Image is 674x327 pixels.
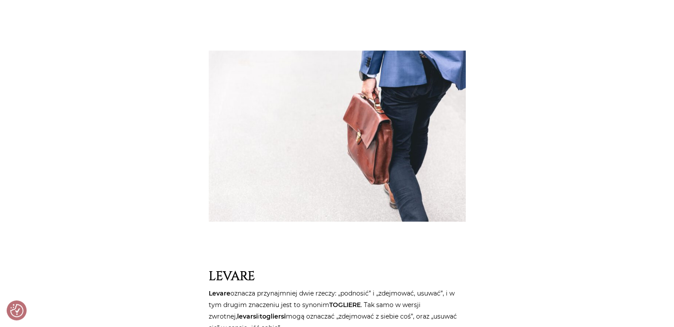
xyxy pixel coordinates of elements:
strong: LEVARE [209,268,255,284]
img: Revisit consent button [10,304,23,317]
strong: TOGLIERE [329,301,361,309]
strong: Levare [209,289,230,297]
button: Preferencje co do zgód [10,304,23,317]
strong: levarsi [237,312,258,320]
strong: togliersi [260,312,286,320]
